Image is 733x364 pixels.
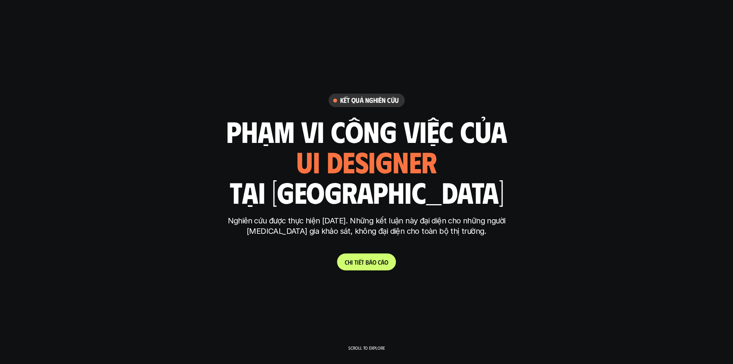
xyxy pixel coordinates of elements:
[348,258,351,266] span: h
[361,258,364,266] span: t
[357,258,359,266] span: i
[351,258,353,266] span: i
[345,258,348,266] span: C
[354,258,357,266] span: t
[384,258,388,266] span: o
[378,258,381,266] span: c
[337,253,396,270] a: Chitiếtbáocáo
[359,258,361,266] span: ế
[366,258,369,266] span: b
[340,96,399,105] h6: Kết quả nghiên cứu
[229,176,504,208] h1: tại [GEOGRAPHIC_DATA]
[372,258,376,266] span: o
[226,115,507,147] h1: phạm vi công việc của
[369,258,372,266] span: á
[222,216,511,237] p: Nghiên cứu được thực hiện [DATE]. Những kết luận này đại diện cho những người [MEDICAL_DATA] gia ...
[381,258,384,266] span: á
[348,345,385,351] p: Scroll to explore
